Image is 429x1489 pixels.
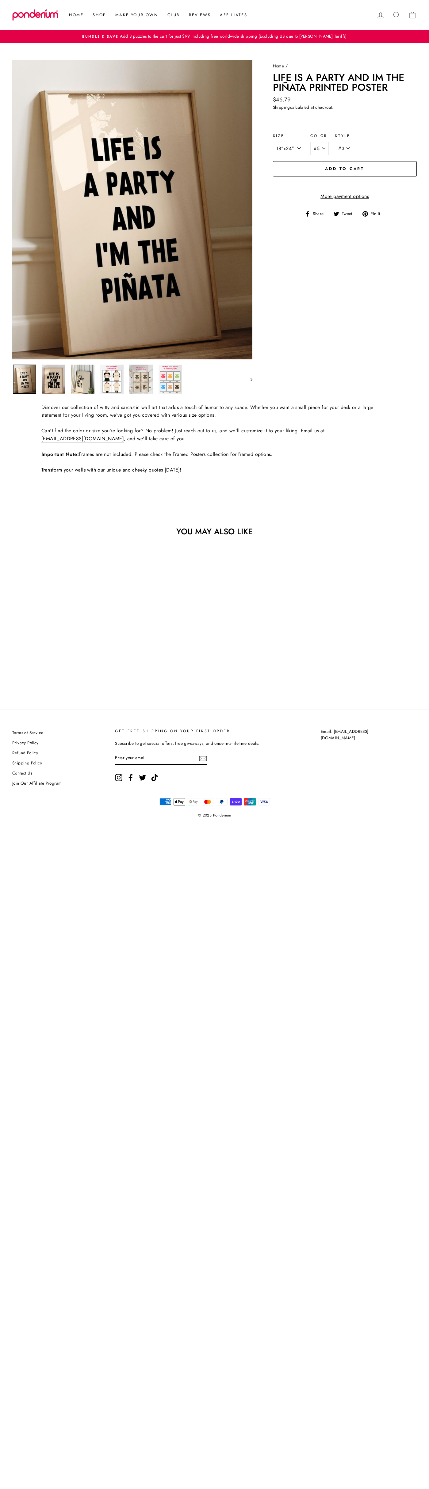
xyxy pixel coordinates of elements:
button: Subscribe [199,754,207,762]
a: Refund Policy [12,748,38,758]
span: Bundle & Save [82,34,118,39]
a: Home [64,9,88,21]
label: Size [273,133,304,139]
a: Privacy Policy [12,738,39,748]
p: Discover our collection of witty and sarcastic wall art that adds a touch of humor to any space. ... [41,404,388,419]
a: More payment options [273,192,417,200]
a: Contact Us [12,769,32,778]
p: Subscribe to get special offers, free giveaways, and once-in-a-lifetime deals. [115,740,296,747]
img: Life Is A Party And Im The Piñata Printed Poster [71,365,94,394]
p: Can't find the color or size you’re looking for? No problem! Just reach out to us, and we'll cust... [41,427,388,443]
a: Make Your Own [111,9,163,21]
a: Join Our Affiliate Program [12,779,62,788]
a: [EMAIL_ADDRESS][DOMAIN_NAME] [41,435,124,443]
span: Share [312,210,328,217]
a: Terms of Service [12,728,43,737]
span: $46.79 [273,96,290,104]
a: Bundle & SaveAdd 3 puzzles to the cart for just $99 including free worldwide shipping (Excluding ... [14,33,415,40]
ul: Primary [61,9,252,21]
img: Life Is A Party And Im The Piñata Printed Poster [42,365,65,394]
span: Add 3 puzzles to the cart for just $99 including free worldwide shipping (Excluding US due to [PE... [118,33,347,39]
span: / [285,63,288,69]
p: Transform your walls with our unique and cheeky quotes [DATE]! [41,466,388,474]
div: calculated at checkout. [273,104,417,111]
a: Shipping [273,104,290,111]
img: Life Is A Party And Im The Piñata Printed Poster [100,365,124,394]
nav: breadcrumbs [273,63,417,70]
input: Enter your email [115,752,207,765]
p: GET FREE SHIPPING ON YOUR FIRST ORDER [115,728,296,734]
button: Add to cart [273,161,417,176]
span: Add to cart [325,166,364,172]
img: Life Is A Party And Im The Piñata Printed Poster [159,365,182,394]
h3: You may also like [12,528,417,536]
img: Ponderium [12,9,58,21]
a: Shipping Policy [12,759,42,768]
a: Shop [88,9,110,21]
a: Affiliates [215,9,252,21]
a: Reviews [184,9,215,21]
a: Club [163,9,184,21]
label: Style [335,133,353,139]
label: Color [310,133,329,139]
strong: Important Note: [41,451,79,458]
span: Tweet [341,210,357,217]
a: Home [273,63,284,69]
img: Life Is A Party And Im The Piñata Printed Poster [129,365,153,394]
span: Pin it [370,210,385,217]
p: Email: [EMAIL_ADDRESS][DOMAIN_NAME] [321,728,398,742]
p: © 2025 Ponderium [12,808,417,821]
p: Frames are not included. Please check the Framed Posters collection for framed options. [41,450,388,458]
h1: Life Is A Party And Im The Piñata Printed Poster [273,73,417,93]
